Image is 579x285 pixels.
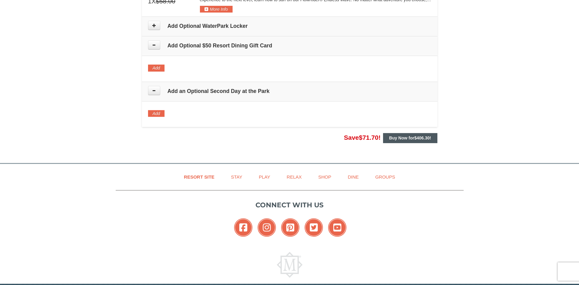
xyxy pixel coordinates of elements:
h4: Add Optional WaterPark Locker [148,23,431,29]
strong: Buy Now for ! [389,135,431,140]
h4: Add an Optional Second Day at the Park [148,88,431,94]
button: More Info [200,6,233,13]
a: Resort Site [176,170,222,184]
span: Save ! [344,134,381,141]
h4: Add Optional $50 Resort Dining Gift Card [148,43,431,49]
a: Play [251,170,278,184]
span: $71.70 [359,134,378,141]
button: Add [148,110,165,117]
a: Relax [279,170,309,184]
span: $406.30 [414,135,430,140]
a: Stay [223,170,250,184]
button: Add [148,65,165,71]
a: Shop [311,170,339,184]
button: Buy Now for$406.30! [383,133,437,143]
a: Dine [340,170,366,184]
a: Groups [367,170,403,184]
p: Connect with us [116,200,464,210]
img: Massanutten Resort Logo [277,252,302,278]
